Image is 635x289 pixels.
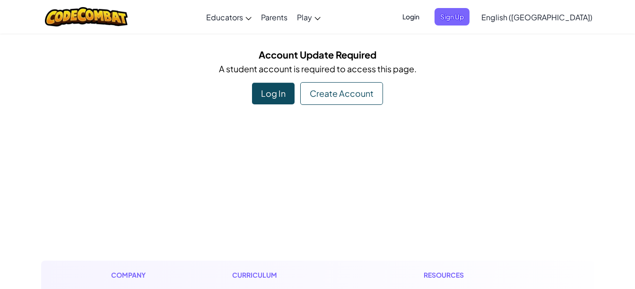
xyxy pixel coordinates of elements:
a: Educators [201,4,256,30]
span: Educators [206,12,243,22]
button: Sign Up [435,8,470,25]
span: English ([GEOGRAPHIC_DATA]) [481,12,592,22]
button: Login [397,8,425,25]
a: English ([GEOGRAPHIC_DATA]) [477,4,597,30]
p: A student account is required to access this page. [48,62,587,76]
img: CodeCombat logo [45,7,128,26]
div: Log In [252,83,295,104]
h1: Company [111,270,155,280]
h5: Account Update Required [48,47,587,62]
div: Create Account [300,82,383,105]
h1: Curriculum [232,270,347,280]
a: Parents [256,4,292,30]
h1: Resources [424,270,524,280]
span: Play [297,12,312,22]
a: Play [292,4,325,30]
